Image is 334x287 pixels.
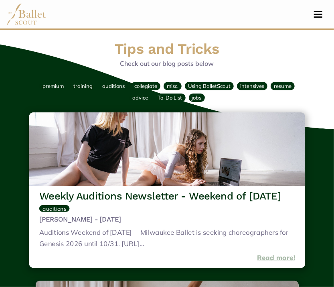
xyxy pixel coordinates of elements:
[158,94,182,101] span: To-Do List
[32,59,302,69] p: Check out our blog posts below
[240,83,264,89] span: intensives
[43,83,64,89] span: premium
[188,83,231,89] span: Using BalletScout
[192,94,202,101] span: jobs
[39,189,295,203] h3: Weekly Auditions Newsletter - Weekend of [DATE]
[73,83,93,89] span: training
[102,83,125,89] span: auditions
[39,228,295,251] div: Auditions Weekend of [DATE] Milwaukee Ballet is seeking choreographers for Genesis 2026 until 10/...
[133,94,148,101] span: advice
[309,10,328,18] button: Toggle navigation
[134,83,157,89] span: collegiate
[29,112,305,186] img: header_image.img
[39,216,295,224] h5: [PERSON_NAME] - [DATE]
[274,83,291,89] span: resume
[32,40,302,59] h1: Tips and Tricks
[167,83,178,89] span: misc.
[43,205,66,212] span: auditions
[257,253,295,264] a: Read more!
